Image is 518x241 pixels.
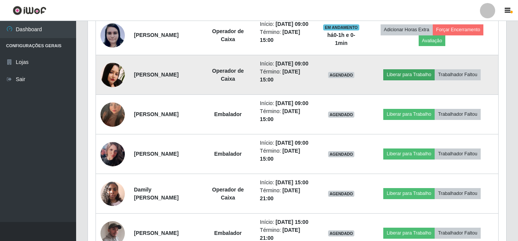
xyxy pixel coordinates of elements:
strong: [PERSON_NAME] [134,72,179,78]
time: [DATE] 15:00 [276,179,308,185]
li: Início: [260,218,312,226]
img: 1755967732582.jpeg [100,93,125,136]
time: [DATE] 09:00 [276,140,308,146]
li: Término: [260,68,312,84]
span: AGENDADO [328,191,355,197]
button: Trabalhador Faltou [435,69,481,80]
button: Trabalhador Faltou [435,109,481,120]
button: Avaliação [419,35,446,46]
strong: Operador de Caixa [212,68,244,82]
li: Término: [260,187,312,203]
span: AGENDADO [328,151,355,157]
span: EM ANDAMENTO [323,24,359,30]
button: Trabalhador Faltou [435,148,481,159]
button: Liberar para Trabalho [383,148,435,159]
button: Forçar Encerramento [433,24,484,35]
span: AGENDADO [328,230,355,236]
li: Início: [260,20,312,28]
button: Adicionar Horas Extra [381,24,433,35]
button: Liberar para Trabalho [383,69,435,80]
img: 1628255605382.jpeg [100,23,125,48]
strong: Operador de Caixa [212,187,244,201]
strong: [PERSON_NAME] [134,151,179,157]
strong: Embalador [214,151,242,157]
time: [DATE] 09:00 [276,61,308,67]
time: [DATE] 15:00 [276,219,308,225]
img: 1753885080461.jpeg [100,62,125,87]
time: [DATE] 09:00 [276,100,308,106]
li: Término: [260,28,312,44]
button: Liberar para Trabalho [383,109,435,120]
time: [DATE] 09:00 [276,21,308,27]
img: 1667492486696.jpeg [100,177,125,210]
button: Trabalhador Faltou [435,228,481,238]
li: Término: [260,107,312,123]
li: Início: [260,99,312,107]
img: 1758800068335.jpeg [100,142,125,166]
strong: [PERSON_NAME] [134,32,179,38]
strong: Embalador [214,230,242,236]
li: Término: [260,147,312,163]
strong: há 0-1 h e 0-1 min [327,32,355,46]
span: AGENDADO [328,112,355,118]
span: AGENDADO [328,72,355,78]
button: Trabalhador Faltou [435,188,481,199]
strong: [PERSON_NAME] [134,111,179,117]
button: Liberar para Trabalho [383,188,435,199]
li: Início: [260,60,312,68]
li: Início: [260,139,312,147]
strong: Operador de Caixa [212,28,244,42]
button: Liberar para Trabalho [383,228,435,238]
strong: [PERSON_NAME] [134,230,179,236]
img: CoreUI Logo [13,6,46,15]
li: Início: [260,179,312,187]
strong: Embalador [214,111,242,117]
strong: Damily [PERSON_NAME] [134,187,179,201]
